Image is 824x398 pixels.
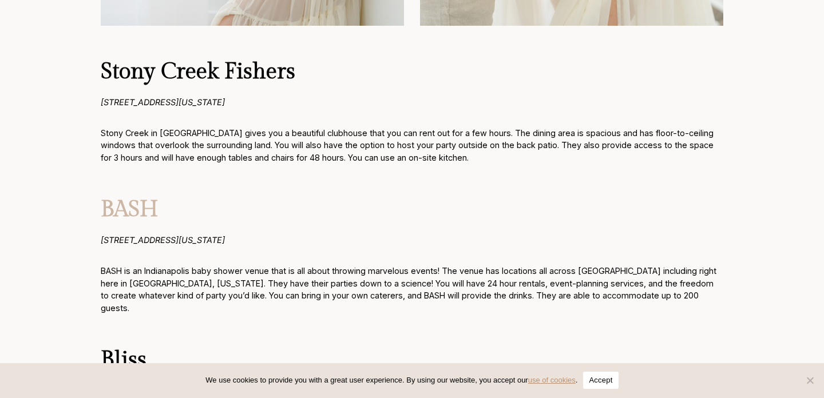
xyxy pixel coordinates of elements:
[804,375,815,386] span: No
[101,97,225,107] em: [STREET_ADDRESS][US_STATE]
[583,372,618,389] button: Accept
[528,376,576,384] a: use of cookies
[101,197,158,222] a: BASH
[205,375,577,386] span: We use cookies to provide you with a great user experience. By using our website, you accept our .
[101,127,723,164] p: Stony Creek in [GEOGRAPHIC_DATA] gives you a beautiful clubhouse that you can rent out for a few ...
[101,235,225,245] em: [STREET_ADDRESS][US_STATE]
[101,347,146,373] a: Bliss
[101,59,295,85] a: Stony Creek Fishers
[101,265,723,314] p: BASH is an Indianapolis baby shower venue that is all about throwing marvelous events! The venue ...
